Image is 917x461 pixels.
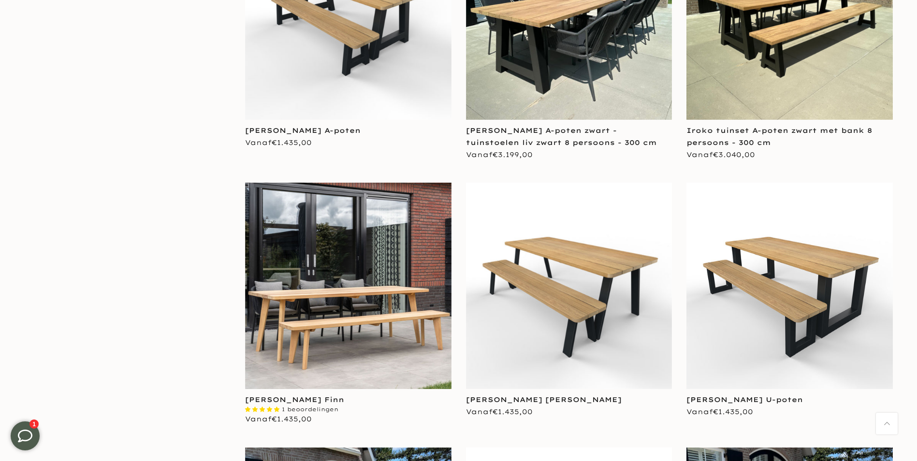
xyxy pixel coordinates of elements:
img: tuintafel en tuinbank rechthoek iroko hout stalen U-poten [686,183,893,389]
span: €1.435,00 [272,138,312,147]
span: 1 beoordelingen [282,406,338,413]
a: [PERSON_NAME] U-poten [686,395,803,404]
a: [PERSON_NAME] A-poten [245,126,361,135]
iframe: toggle-frame [1,412,49,460]
a: Terug naar boven [876,413,898,434]
span: Vanaf [686,407,753,416]
span: €1.435,00 [272,415,312,423]
span: Vanaf [466,150,533,159]
a: [PERSON_NAME] A-poten zwart - tuinstoelen liv zwart 8 persoons - 300 cm [466,126,657,147]
span: €3.040,00 [713,150,755,159]
a: [PERSON_NAME] Finn [245,395,344,404]
span: Vanaf [686,150,755,159]
span: 5.00 stars [245,406,282,413]
span: €1.435,00 [713,407,753,416]
span: €3.199,00 [493,150,533,159]
a: [PERSON_NAME] [PERSON_NAME] [466,395,622,404]
span: Vanaf [245,138,312,147]
span: Vanaf [466,407,533,416]
a: Iroko tuinset A-poten zwart met bank 8 persoons - 300 cm [686,126,872,147]
span: Vanaf [245,415,312,423]
span: €1.435,00 [493,407,533,416]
